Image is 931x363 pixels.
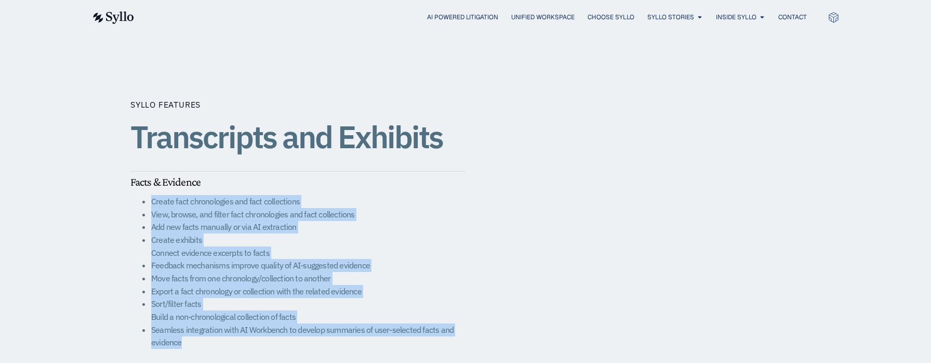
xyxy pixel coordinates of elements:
[151,297,465,323] li: Sort/filter facts Build a non-chronological collection of facts
[130,175,465,189] h5: Facts & Evidence
[588,12,634,22] a: Choose Syllo
[151,221,465,234] li: Add new facts manually or via AI extraction
[130,98,201,111] p: SYLLO FEATURES
[130,120,443,154] h1: Transcripts and Exhibits
[151,208,465,221] li: View, browse, and filter fact chronologies and fact collections
[151,272,465,285] li: Move facts from one chronology/collection to another
[778,12,807,22] a: Contact
[151,285,465,298] li: Export a fact chronology or collection with the related evidence
[151,259,465,272] li: Feedback mechanisms improve quality of AI-suggested evidence
[91,11,134,24] img: syllo
[716,12,756,22] a: Inside Syllo
[155,12,807,22] nav: Menu
[427,12,498,22] a: AI Powered Litigation
[151,234,465,259] li: Create exhibits Connect evidence excerpts to facts
[647,12,694,22] a: Syllo Stories
[151,323,465,349] li: Seamless integration with AI Workbench to develop summaries of user-selected facts and evidence
[511,12,575,22] a: Unified Workspace
[151,195,465,208] li: Create fact chronologies and fact collections
[155,12,807,22] div: Menu Toggle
